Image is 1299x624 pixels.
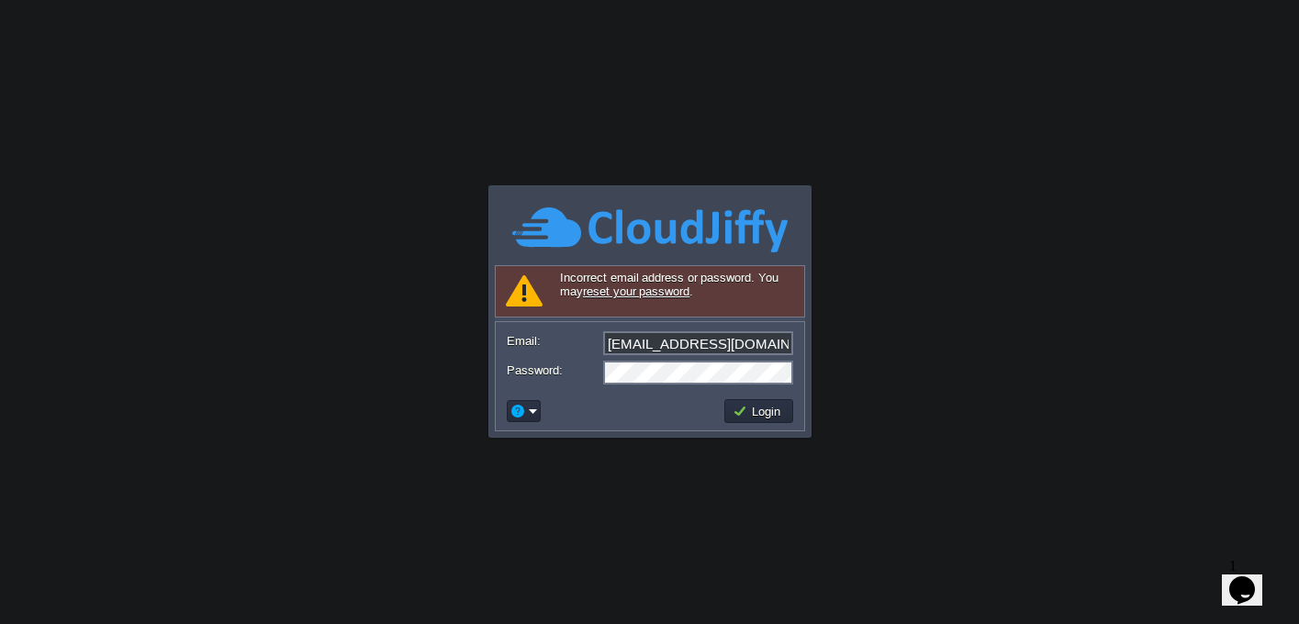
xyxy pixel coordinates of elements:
label: Password: [507,361,601,380]
label: Email: [507,331,601,351]
img: CloudJiffy [512,205,788,255]
a: reset your password [583,284,689,298]
iframe: chat widget [1222,551,1281,606]
div: Incorrect email address or password. You may . [495,265,805,318]
button: Login [733,403,786,419]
